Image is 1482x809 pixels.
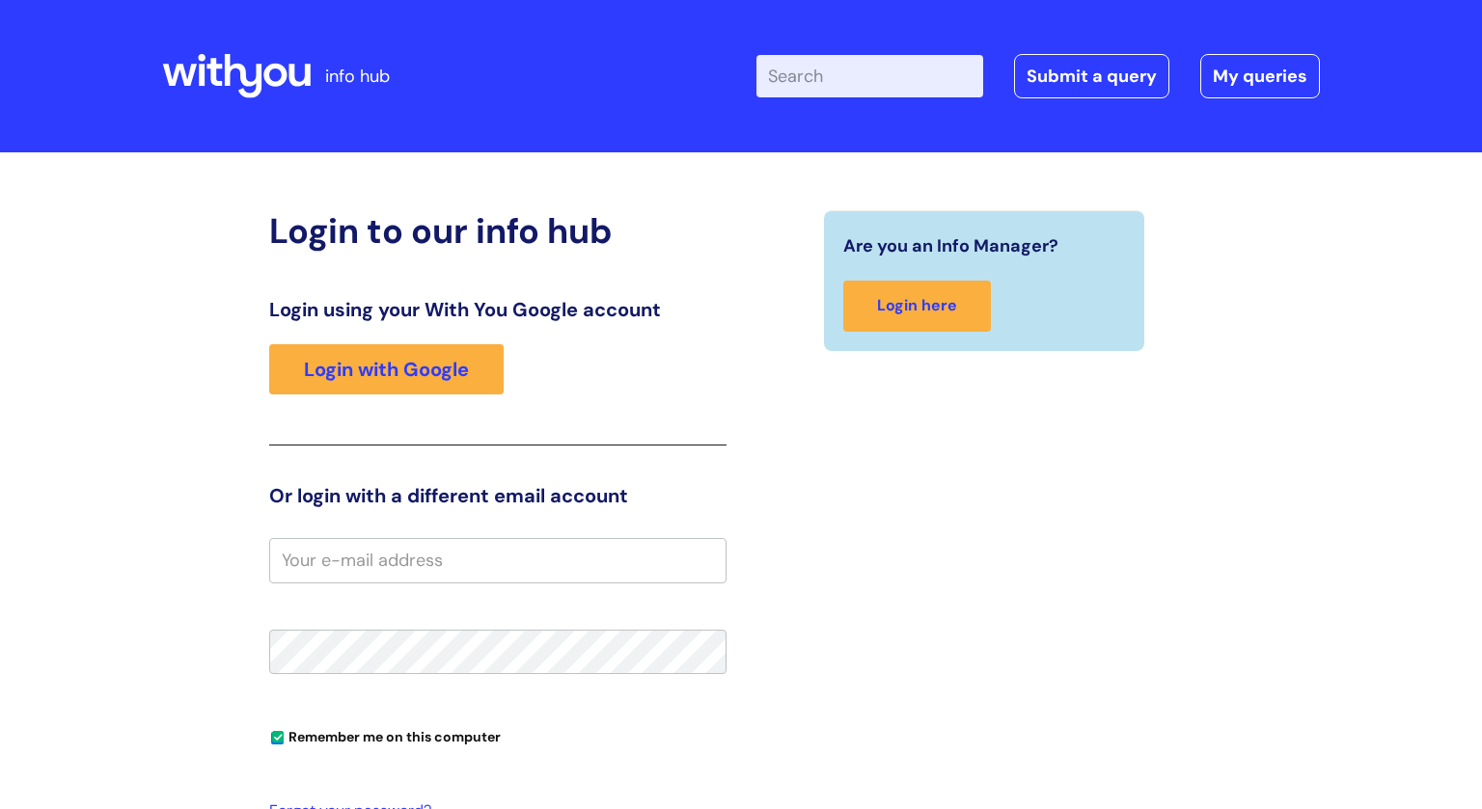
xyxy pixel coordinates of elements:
[269,298,727,321] h3: Login using your With You Google account
[756,55,983,97] input: Search
[843,230,1058,261] span: Are you an Info Manager?
[1200,54,1320,98] a: My queries
[269,344,504,394] a: Login with Google
[843,281,991,332] a: Login here
[269,720,727,751] div: You can uncheck this option if you're logging in from a shared device
[1014,54,1169,98] a: Submit a query
[269,210,727,252] h2: Login to our info hub
[325,61,390,92] p: info hub
[271,732,284,744] input: Remember me on this computer
[269,724,501,745] label: Remember me on this computer
[269,484,727,507] h3: Or login with a different email account
[269,538,727,582] input: Your e-mail address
